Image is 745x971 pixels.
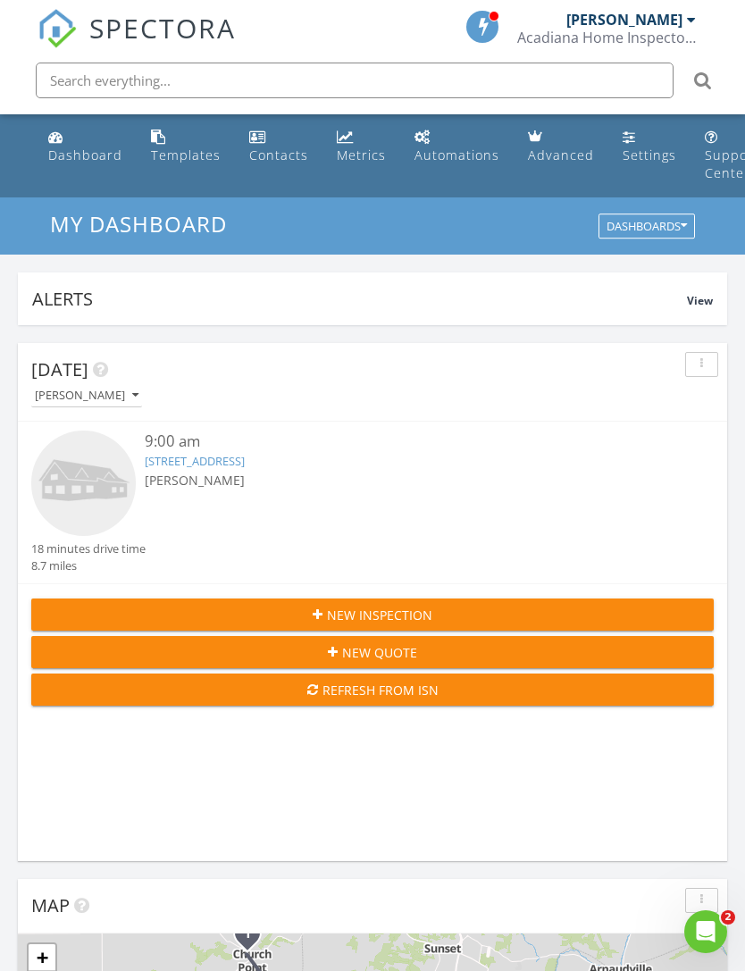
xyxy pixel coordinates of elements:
[41,121,130,172] a: Dashboard
[31,636,714,668] button: New Quote
[29,944,55,971] a: Zoom in
[330,121,393,172] a: Metrics
[38,9,77,48] img: The Best Home Inspection Software - Spectora
[36,63,674,98] input: Search everything...
[31,540,146,557] div: 18 minutes drive time
[566,11,682,29] div: [PERSON_NAME]
[31,431,714,574] a: 9:00 am [STREET_ADDRESS] [PERSON_NAME] 18 minutes drive time 8.7 miles
[31,357,88,381] span: [DATE]
[144,121,228,172] a: Templates
[31,557,146,574] div: 8.7 miles
[521,121,601,172] a: Advanced
[623,146,676,163] div: Settings
[48,146,122,163] div: Dashboard
[407,121,506,172] a: Automations (Basic)
[247,933,258,943] div: 329 S Main St, Church Point, LA 70525
[31,599,714,631] button: New Inspection
[342,643,417,662] span: New Quote
[145,431,657,453] div: 9:00 am
[337,146,386,163] div: Metrics
[721,910,735,925] span: 2
[32,287,687,311] div: Alerts
[327,606,432,624] span: New Inspection
[242,121,315,172] a: Contacts
[31,674,714,706] button: Refresh from ISN
[244,928,251,941] i: 1
[687,293,713,308] span: View
[151,146,221,163] div: Templates
[145,472,245,489] span: [PERSON_NAME]
[249,146,308,163] div: Contacts
[50,209,227,239] span: My Dashboard
[145,453,245,469] a: [STREET_ADDRESS]
[89,9,236,46] span: SPECTORA
[31,384,142,408] button: [PERSON_NAME]
[684,910,727,953] iframe: Intercom live chat
[46,681,699,699] div: Refresh from ISN
[414,146,499,163] div: Automations
[615,121,683,172] a: Settings
[31,431,136,535] img: house-placeholder-square-ca63347ab8c70e15b013bc22427d3df0f7f082c62ce06d78aee8ec4e70df452f.jpg
[528,146,594,163] div: Advanced
[599,214,695,239] button: Dashboards
[31,893,70,917] span: Map
[607,221,687,233] div: Dashboards
[517,29,696,46] div: Acadiana Home Inspectors
[38,24,236,62] a: SPECTORA
[35,389,138,402] div: [PERSON_NAME]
